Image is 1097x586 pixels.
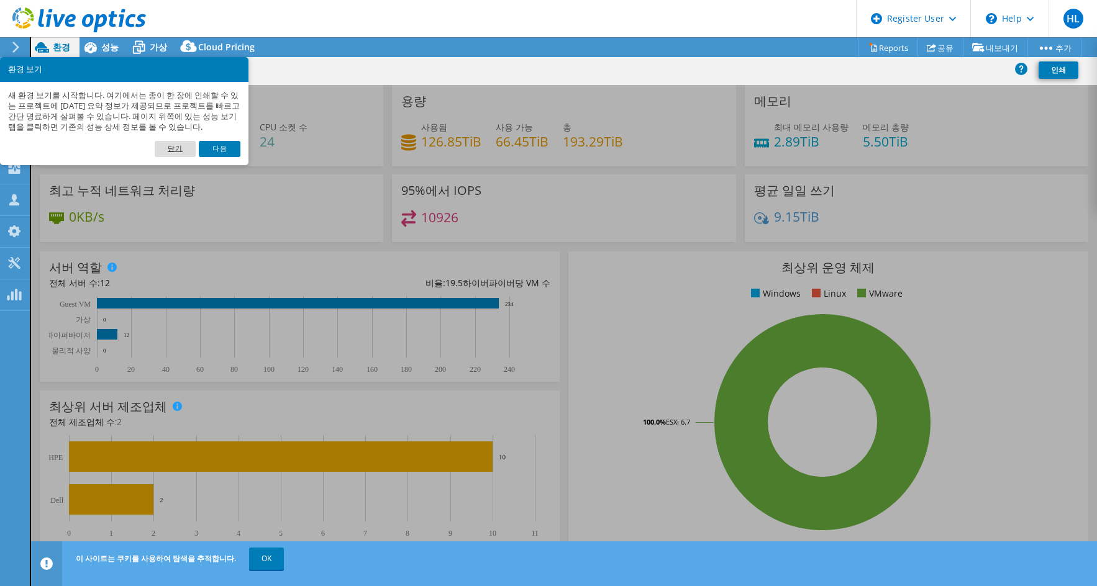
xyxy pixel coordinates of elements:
svg: \n [986,13,997,24]
a: 내보내기 [963,38,1028,57]
a: 닫기 [155,141,196,157]
span: Cloud Pricing [198,41,255,53]
span: 이 사이트는 쿠키를 사용하여 탐색을 추적합니다. [76,553,236,564]
span: 환경 [53,41,70,53]
span: 가상 [150,41,167,53]
a: 인쇄 [1039,61,1078,79]
a: 공유 [917,38,963,57]
p: 새 환경 보기를 시작합니다. 여기에서는 종이 한 장에 인쇄할 수 있는 프로젝트에 [DATE] 요약 정보가 제공되므로 프로젝트를 빠르고 간단 명료하게 살펴볼 수 있습니다. 페이... [8,90,240,133]
span: 성능 [101,41,119,53]
a: 다음 [199,141,240,157]
h3: 환경 보기 [8,65,240,73]
span: HL [1063,9,1083,29]
a: Reports [858,38,918,57]
a: OK [249,548,284,570]
a: 추가 [1027,38,1081,57]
